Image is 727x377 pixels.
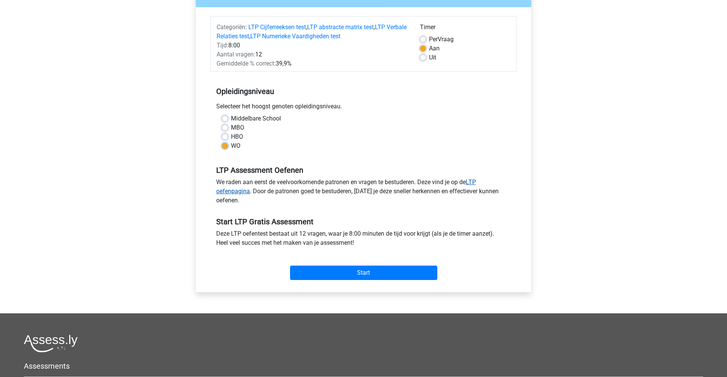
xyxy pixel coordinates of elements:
label: HBO [231,132,243,141]
a: LTP Numerieke Vaardigheden test [250,33,340,40]
div: Deze LTP oefentest bestaat uit 12 vragen, waar je 8:00 minuten de tijd voor krijgt (als je de tim... [211,229,516,250]
div: We raden aan eerst de veelvoorkomende patronen en vragen te bestuderen. Deze vind je op de . Door... [211,178,516,208]
span: Per [429,36,438,43]
label: Uit [429,53,436,62]
div: 39,9% [211,59,414,68]
img: Assessly logo [24,335,78,352]
a: LTP abstracte matrix test [307,23,374,31]
input: Start [290,266,437,280]
h5: Assessments [24,361,703,371]
label: Middelbare School [231,114,281,123]
label: Vraag [429,35,454,44]
label: Aan [429,44,440,53]
label: MBO [231,123,244,132]
div: Selecteer het hoogst genoten opleidingsniveau. [211,102,516,114]
h5: Opleidingsniveau [216,84,511,99]
span: Aantal vragen: [217,51,255,58]
h5: Start LTP Gratis Assessment [216,217,511,226]
a: LTP Cijferreeksen test [248,23,306,31]
div: Timer [420,23,510,35]
span: Categoriën: [217,23,247,31]
span: Tijd: [217,42,228,49]
div: , , , [211,23,414,41]
span: Gemiddelde % correct: [217,60,276,67]
label: WO [231,141,240,150]
div: 12 [211,50,414,59]
h5: LTP Assessment Oefenen [216,166,511,175]
div: 8:00 [211,41,414,50]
